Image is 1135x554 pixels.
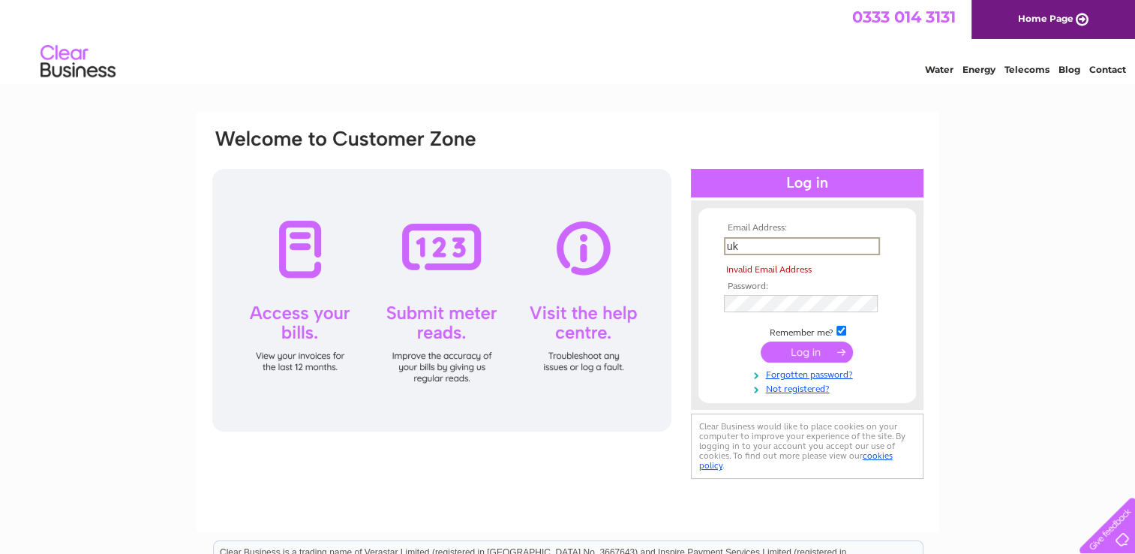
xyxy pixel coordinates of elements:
th: Password: [720,282,894,292]
a: Not registered? [724,381,894,395]
a: Water [925,64,953,75]
a: 0333 014 3131 [852,8,956,26]
img: logo.png [40,39,116,85]
td: Remember me? [720,324,894,339]
a: Contact [1089,64,1126,75]
div: Clear Business is a trading name of Verastar Limited (registered in [GEOGRAPHIC_DATA] No. 3667643... [214,8,923,73]
a: Telecoms [1004,64,1049,75]
a: Blog [1058,64,1080,75]
a: cookies policy [699,450,893,471]
a: Energy [962,64,995,75]
th: Email Address: [720,223,894,233]
input: Submit [761,342,853,363]
a: Forgotten password? [724,366,894,381]
div: Clear Business would like to place cookies on your computer to improve your experience of the sit... [691,414,923,479]
span: Invalid Email Address [726,264,812,275]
